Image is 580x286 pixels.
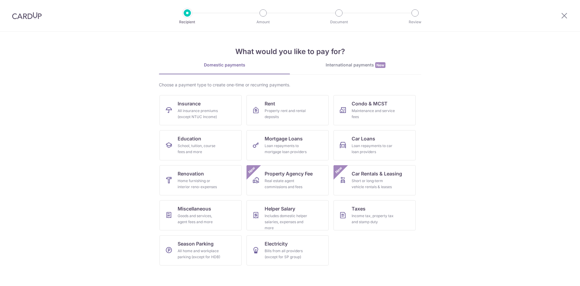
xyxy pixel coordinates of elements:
[333,130,416,160] a: Car LoansLoan repayments to car loan providers
[178,213,221,225] div: Goods and services, agent fees and more
[333,165,416,195] a: Car Rentals & LeasingShort or long‑term vehicle rentals & leasesNew
[265,143,308,155] div: Loan repayments to mortgage loan providers
[393,19,437,25] p: Review
[265,135,303,142] span: Mortgage Loans
[265,108,308,120] div: Property rent and rental deposits
[246,130,329,160] a: Mortgage LoansLoan repayments to mortgage loan providers
[178,143,221,155] div: School, tuition, course fees and more
[178,178,221,190] div: Home furnishing or interior reno-expenses
[334,165,344,175] span: New
[265,213,308,231] div: Includes domestic helper salaries, expenses and more
[178,100,201,107] span: Insurance
[290,62,421,68] div: International payments
[333,95,416,125] a: Condo & MCSTMaintenance and service fees
[159,82,421,88] div: Choose a payment type to create one-time or recurring payments.
[352,143,395,155] div: Loan repayments to car loan providers
[375,62,385,68] span: New
[265,178,308,190] div: Real estate agent commissions and fees
[178,135,201,142] span: Education
[352,178,395,190] div: Short or long‑term vehicle rentals & leases
[159,62,290,68] div: Domestic payments
[159,95,242,125] a: InsuranceAll insurance premiums (except NTUC Income)
[265,240,288,247] span: Electricity
[247,165,257,175] span: New
[246,95,329,125] a: RentProperty rent and rental deposits
[246,200,329,230] a: Helper SalaryIncludes domestic helper salaries, expenses and more
[265,205,295,212] span: Helper Salary
[265,248,308,260] div: Bills from all providers (except for SP group)
[178,248,221,260] div: All home and workplace parking (except for HDB)
[178,240,214,247] span: Season Parking
[178,205,211,212] span: Miscellaneous
[352,213,395,225] div: Income tax, property tax and stamp duty
[352,170,402,177] span: Car Rentals & Leasing
[265,170,313,177] span: Property Agency Fee
[12,12,42,19] img: CardUp
[159,46,421,57] h4: What would you like to pay for?
[333,200,416,230] a: TaxesIncome tax, property tax and stamp duty
[241,19,285,25] p: Amount
[265,100,275,107] span: Rent
[159,165,242,195] a: RenovationHome furnishing or interior reno-expenses
[178,170,204,177] span: Renovation
[159,235,242,265] a: Season ParkingAll home and workplace parking (except for HDB)
[159,200,242,230] a: MiscellaneousGoods and services, agent fees and more
[159,130,242,160] a: EducationSchool, tuition, course fees and more
[178,108,221,120] div: All insurance premiums (except NTUC Income)
[352,100,388,107] span: Condo & MCST
[246,165,329,195] a: Property Agency FeeReal estate agent commissions and feesNew
[317,19,361,25] p: Document
[165,19,210,25] p: Recipient
[352,205,366,212] span: Taxes
[352,135,375,142] span: Car Loans
[246,235,329,265] a: ElectricityBills from all providers (except for SP group)
[352,108,395,120] div: Maintenance and service fees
